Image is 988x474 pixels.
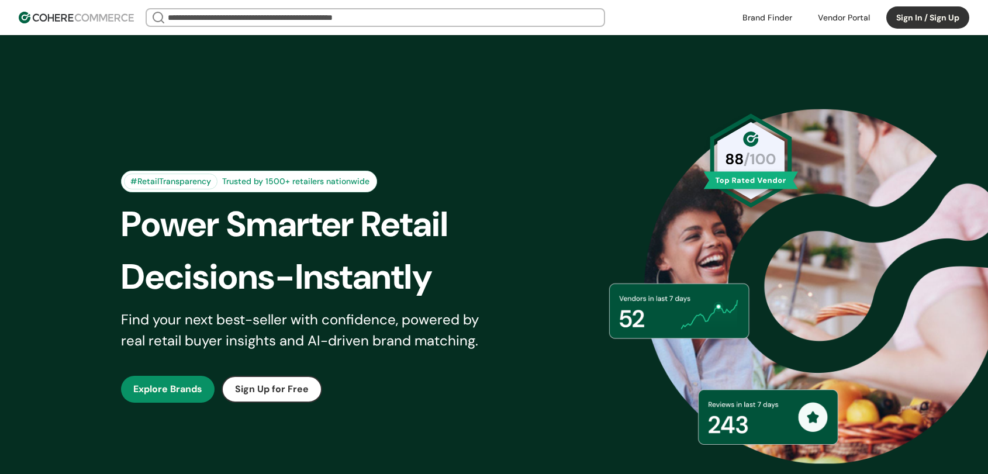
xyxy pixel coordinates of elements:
div: Power Smarter Retail [121,198,514,251]
div: Trusted by 1500+ retailers nationwide [217,175,374,188]
img: Cohere Logo [19,12,134,23]
div: #RetailTransparency [124,174,217,189]
div: Find your next best-seller with confidence, powered by real retail buyer insights and AI-driven b... [121,309,494,351]
button: Sign Up for Free [222,376,322,403]
div: Decisions-Instantly [121,251,514,303]
button: Sign In / Sign Up [886,6,969,29]
button: Explore Brands [121,376,215,403]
